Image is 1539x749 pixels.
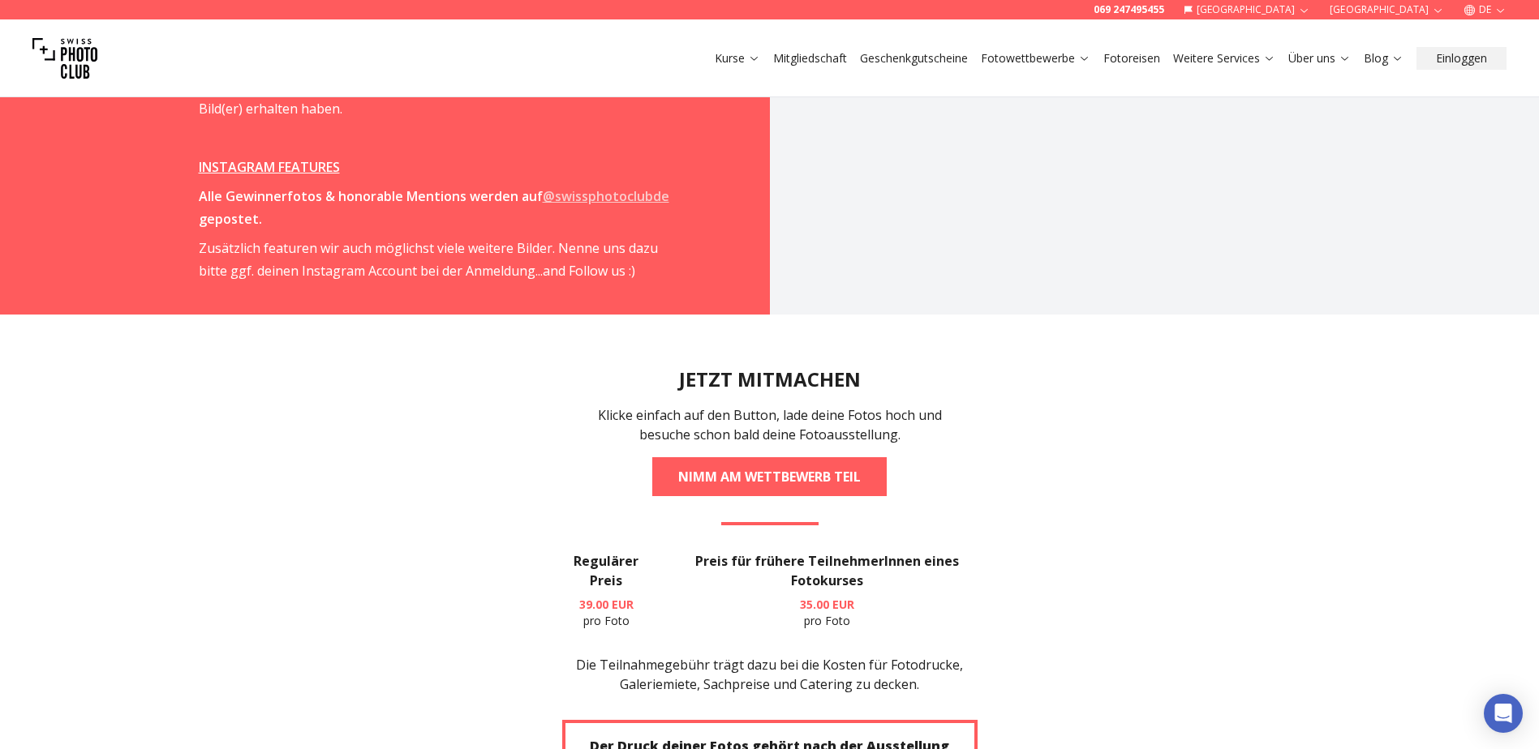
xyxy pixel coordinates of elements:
[677,551,977,590] h3: Preis für frühere TeilnehmerInnen eines Fotokurses
[1288,50,1351,66] a: Über uns
[652,457,887,496] a: NIMM AM WETTBEWERB TEIL
[1364,50,1404,66] a: Blog
[562,655,978,694] p: Die Teilnahmegebühr trägt dazu bei die Kosten für Fotodrucke, Galeriemiete, Sachpreise und Cateri...
[773,50,847,66] a: Mitgliedschaft
[562,597,651,629] p: pro Foto
[32,26,97,91] img: Swiss photo club
[708,47,767,70] button: Kurse
[767,47,853,70] button: Mitgliedschaft
[612,597,634,612] span: EUR
[800,597,854,612] b: 35.00 EUR
[715,50,760,66] a: Kurse
[679,366,861,392] h2: JETZT MITMACHEN
[860,50,968,66] a: Geschenkgutscheine
[853,47,974,70] button: Geschenkgutscheine
[677,597,977,629] p: pro Foto
[199,158,340,176] u: INSTAGRAM FEATURES
[981,50,1090,66] a: Fotowettbewerbe
[199,239,658,280] span: Zusätzlich featuren wir auch möglichst viele weitere Bilder. Nenne uns dazu bitte ggf. deinen Ins...
[1103,50,1160,66] a: Fotoreisen
[1097,47,1167,70] button: Fotoreisen
[199,187,543,205] strong: Alle Gewinnerfotos & honorable Mentions werden auf
[1094,3,1164,16] a: 069 247495455
[562,551,651,590] h3: Regulärer Preis
[588,405,952,444] p: Klicke einfach auf den Button, lade deine Fotos hoch und besuche schon bald deine Fotoausstellung.
[199,210,262,228] strong: gepostet.
[1357,47,1410,70] button: Blog
[1167,47,1282,70] button: Weitere Services
[579,597,608,612] span: 39.00
[974,47,1097,70] button: Fotowettbewerbe
[543,187,669,205] a: @swissphotoclubde
[1282,47,1357,70] button: Über uns
[1484,694,1523,733] div: Open Intercom Messenger
[1416,47,1507,70] button: Einloggen
[1173,50,1275,66] a: Weitere Services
